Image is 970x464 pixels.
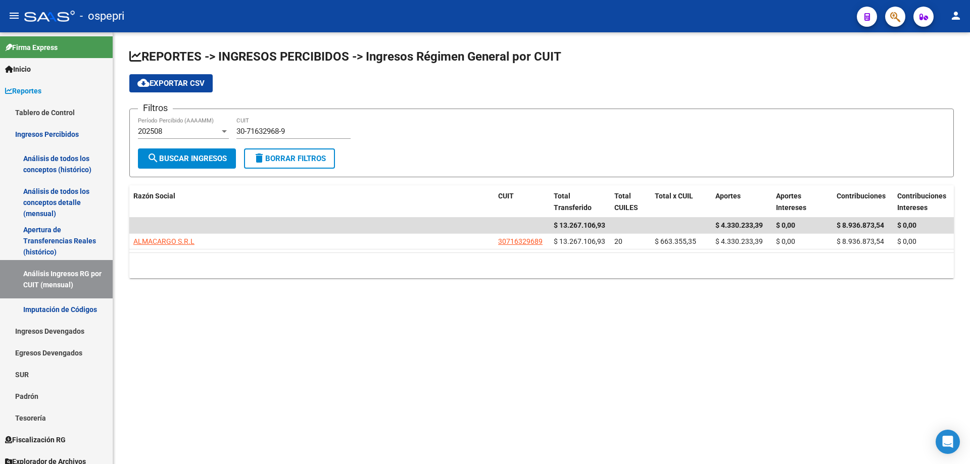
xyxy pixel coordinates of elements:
mat-icon: delete [253,152,265,164]
button: Exportar CSV [129,74,213,92]
span: $ 0,00 [897,237,916,245]
span: $ 4.330.233,39 [715,237,763,245]
span: $ 4.330.233,39 [715,221,763,229]
span: $ 0,00 [897,221,916,229]
span: 202508 [138,127,162,136]
mat-icon: menu [8,10,20,22]
span: Firma Express [5,42,58,53]
span: Total Transferido [554,192,592,212]
span: $ 663.355,35 [655,237,696,245]
datatable-header-cell: Contribuciones Intereses [893,185,954,219]
span: - ospepri [80,5,124,27]
span: Fiscalización RG [5,434,66,445]
span: Inicio [5,64,31,75]
span: Razón Social [133,192,175,200]
datatable-header-cell: Total Transferido [550,185,610,219]
span: $ 0,00 [776,221,795,229]
span: Reportes [5,85,41,96]
datatable-header-cell: Contribuciones [833,185,893,219]
span: Aportes [715,192,741,200]
h3: Filtros [138,101,173,115]
span: $ 8.936.873,54 [837,221,884,229]
datatable-header-cell: Total CUILES [610,185,651,219]
span: $ 0,00 [776,237,795,245]
span: REPORTES -> INGRESOS PERCIBIDOS -> Ingresos Régimen General por CUIT [129,49,561,64]
datatable-header-cell: Aportes [711,185,772,219]
span: Contribuciones [837,192,886,200]
span: Aportes Intereses [776,192,806,212]
span: Total CUILES [614,192,638,212]
mat-icon: person [950,10,962,22]
span: Borrar Filtros [253,154,326,163]
mat-icon: search [147,152,159,164]
button: Buscar Ingresos [138,148,236,169]
span: $ 13.267.106,93 [554,237,605,245]
span: Buscar Ingresos [147,154,227,163]
span: Total x CUIL [655,192,693,200]
datatable-header-cell: Razón Social [129,185,494,219]
mat-icon: cloud_download [137,77,150,89]
span: $ 8.936.873,54 [837,237,884,245]
span: CUIT [498,192,514,200]
span: ALMACARGO S.R.L [133,237,195,245]
span: Exportar CSV [137,79,205,88]
span: $ 13.267.106,93 [554,221,605,229]
datatable-header-cell: Aportes Intereses [772,185,833,219]
datatable-header-cell: CUIT [494,185,550,219]
span: Contribuciones Intereses [897,192,946,212]
datatable-header-cell: Total x CUIL [651,185,711,219]
span: 20 [614,237,622,245]
span: 30716329689 [498,237,543,245]
button: Borrar Filtros [244,148,335,169]
div: Open Intercom Messenger [936,430,960,454]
